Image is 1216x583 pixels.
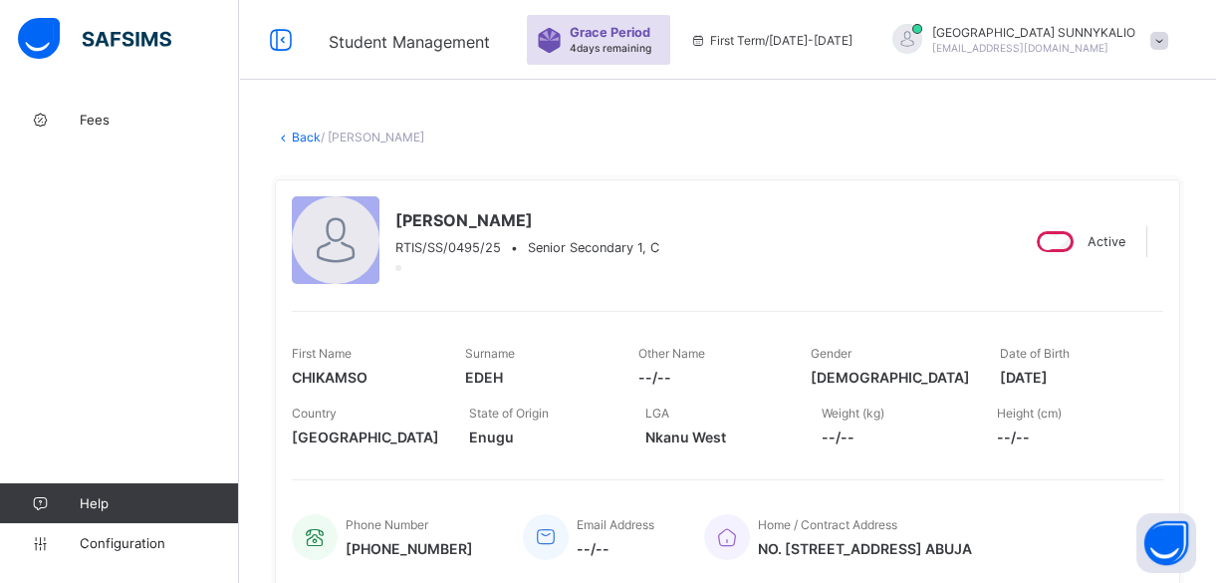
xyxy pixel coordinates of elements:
span: [PHONE_NUMBER] [346,540,473,557]
img: safsims [18,18,171,60]
span: Fees [80,112,239,128]
span: Gender [811,346,851,361]
span: Enugu [469,429,615,445]
span: LGA [645,406,669,421]
span: --/-- [822,429,968,445]
span: 4 days remaining [570,42,651,54]
a: Back [292,130,321,145]
span: CHIKAMSO [292,369,435,386]
span: [EMAIL_ADDRESS][DOMAIN_NAME] [932,42,1108,54]
span: Email Address [577,517,654,532]
span: Configuration [80,535,238,551]
span: Date of Birth [1000,346,1070,361]
span: / [PERSON_NAME] [321,130,424,145]
span: Height (cm) [997,406,1062,421]
span: [DEMOGRAPHIC_DATA] [811,369,970,386]
img: sticker-purple.71386a28dfed39d6af7621340158ba97.svg [537,28,562,53]
span: [PERSON_NAME] [395,210,659,230]
div: • [395,240,659,255]
span: EDEH [465,369,608,386]
span: Phone Number [346,517,428,532]
span: First Name [292,346,352,361]
span: --/-- [997,429,1143,445]
span: --/-- [638,369,782,386]
span: [GEOGRAPHIC_DATA] SUNNYKALIO [932,25,1135,40]
span: [GEOGRAPHIC_DATA] [292,429,439,445]
span: [DATE] [1000,369,1143,386]
span: Weight (kg) [822,406,884,421]
span: Nkanu West [645,429,792,445]
span: State of Origin [469,406,549,421]
span: RTIS/SS/0495/25 [395,240,501,255]
span: Help [80,495,238,511]
span: Grace Period [570,25,650,40]
span: Active [1088,234,1125,249]
div: FLORENCESUNNYKALIO [872,24,1178,57]
span: Senior Secondary 1, C [528,240,659,255]
span: NO. [STREET_ADDRESS] ABUJA [758,540,972,557]
button: Open asap [1136,513,1196,573]
span: Home / Contract Address [758,517,897,532]
span: Other Name [638,346,705,361]
span: Surname [465,346,515,361]
span: session/term information [690,33,852,48]
span: Student Management [329,32,490,52]
span: --/-- [577,540,654,557]
span: Country [292,406,337,421]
